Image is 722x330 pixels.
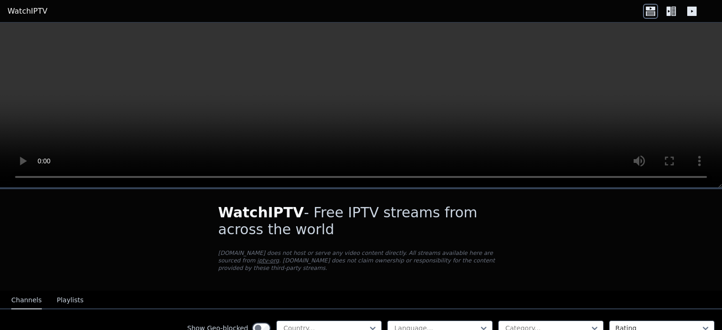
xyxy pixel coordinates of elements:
a: iptv-org [257,257,279,264]
p: [DOMAIN_NAME] does not host or serve any video content directly. All streams available here are s... [218,249,504,272]
h1: - Free IPTV streams from across the world [218,204,504,238]
button: Channels [11,292,42,309]
button: Playlists [57,292,84,309]
a: WatchIPTV [8,6,47,17]
span: WatchIPTV [218,204,304,221]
